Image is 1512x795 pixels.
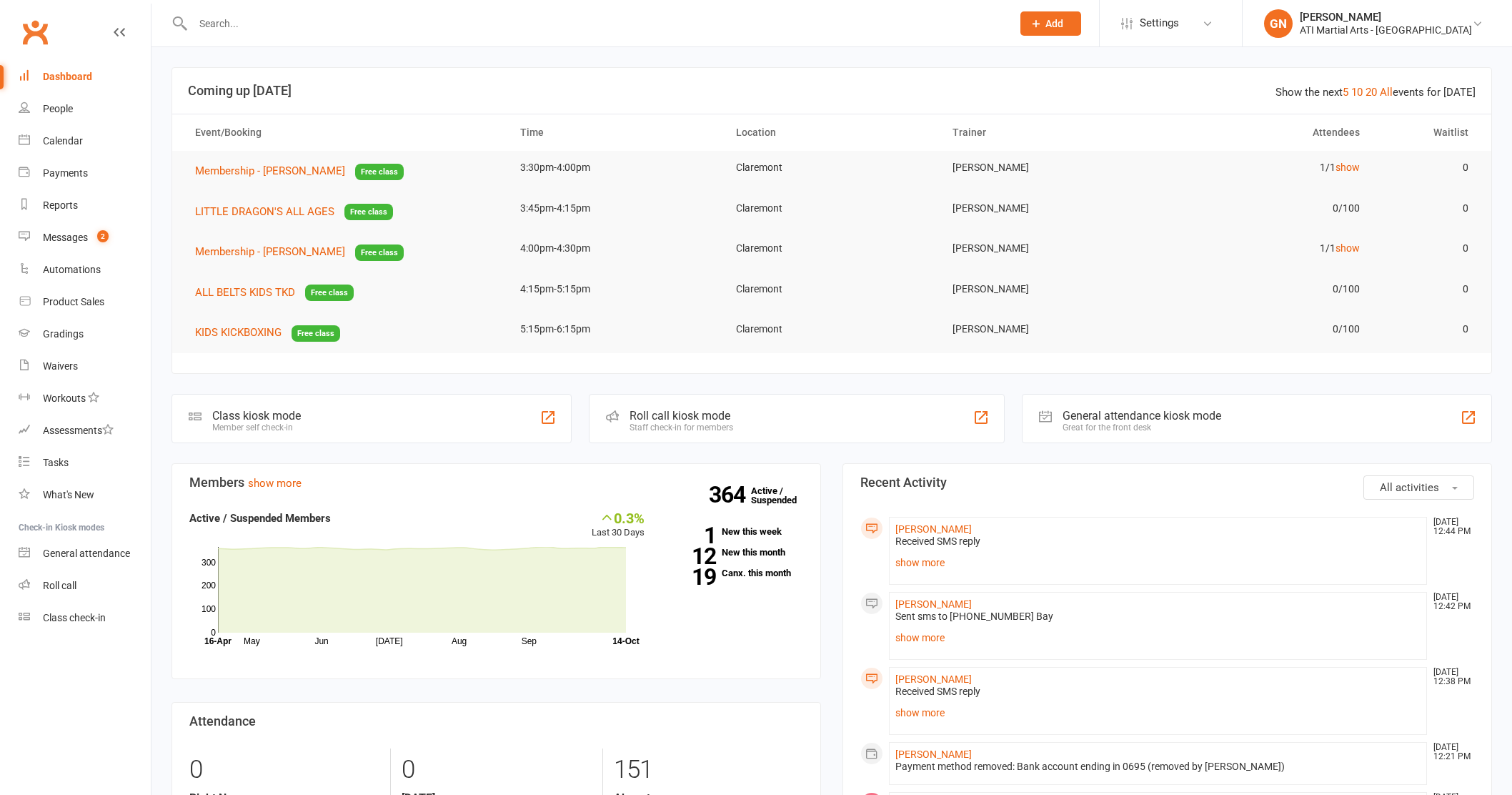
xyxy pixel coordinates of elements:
a: show more [895,628,1421,648]
td: Claremont [723,232,940,265]
td: 4:15pm-5:15pm [507,272,724,306]
a: [PERSON_NAME] [895,749,972,760]
a: show more [895,703,1421,723]
button: All activities [1363,475,1474,500]
time: [DATE] 12:21 PM [1426,743,1473,761]
td: 4:00pm-4:30pm [507,232,724,265]
div: General attendance [43,548,130,559]
h3: Coming up [DATE] [188,84,1476,98]
a: 19Canx. this month [666,568,803,578]
div: General attendance kiosk mode [1063,409,1221,423]
strong: 364 [709,484,751,505]
div: 151 [614,749,803,791]
strong: 12 [666,545,716,567]
td: [PERSON_NAME] [940,151,1156,184]
span: Free class [292,325,340,342]
div: People [43,103,73,114]
div: Staff check-in for members [630,423,733,433]
td: 1/1 [1156,151,1373,184]
a: General attendance kiosk mode [19,538,151,570]
td: Claremont [723,192,940,225]
div: 0 [402,749,591,791]
a: All [1380,86,1393,99]
div: Reports [43,199,78,211]
a: Messages 2 [19,222,151,254]
div: Great for the front desk [1063,423,1221,433]
td: 0 [1373,232,1481,265]
td: 0 [1373,192,1481,225]
span: Membership - [PERSON_NAME] [195,164,345,177]
td: 5:15pm-6:15pm [507,312,724,346]
h3: Members [189,475,803,490]
a: 12New this month [666,548,803,557]
div: 0 [189,749,379,791]
h3: Attendance [189,714,803,729]
td: [PERSON_NAME] [940,192,1156,225]
div: Payments [43,167,88,179]
a: Automations [19,254,151,286]
div: Class check-in [43,612,106,623]
time: [DATE] 12:44 PM [1426,518,1473,536]
td: Claremont [723,312,940,346]
div: Messages [43,232,88,243]
td: 3:30pm-4:00pm [507,151,724,184]
time: [DATE] 12:38 PM [1426,668,1473,686]
div: Roll call kiosk mode [630,409,733,423]
span: Free class [305,285,354,301]
div: Class kiosk mode [212,409,301,423]
div: [PERSON_NAME] [1300,11,1472,24]
span: Free class [344,204,393,220]
td: [PERSON_NAME] [940,272,1156,306]
div: ATI Martial Arts - [GEOGRAPHIC_DATA] [1300,24,1472,36]
div: Tasks [43,457,69,468]
span: Sent sms to [PHONE_NUMBER] Bay [895,611,1053,622]
div: Member self check-in [212,423,301,433]
a: What's New [19,479,151,511]
td: Claremont [723,151,940,184]
div: Last 30 Days [592,510,645,540]
a: Workouts [19,382,151,415]
a: Class kiosk mode [19,602,151,634]
a: People [19,93,151,125]
a: [PERSON_NAME] [895,598,972,610]
div: Show the next events for [DATE] [1275,84,1476,101]
button: KIDS KICKBOXINGFree class [195,324,340,342]
div: GN [1264,9,1293,38]
div: Workouts [43,392,86,404]
strong: 1 [666,525,716,546]
a: Product Sales [19,286,151,318]
a: Roll call [19,570,151,602]
time: [DATE] 12:42 PM [1426,593,1473,611]
span: ALL BELTS KIDS TKD [195,286,295,299]
a: [PERSON_NAME] [895,673,972,685]
span: KIDS KICKBOXING [195,326,282,339]
div: Product Sales [43,296,104,307]
a: Reports [19,189,151,222]
a: show [1336,162,1360,173]
a: Gradings [19,318,151,350]
div: Assessments [43,425,114,436]
td: 0/100 [1156,192,1373,225]
td: 0/100 [1156,312,1373,346]
a: Clubworx [17,14,53,50]
span: All activities [1380,481,1439,494]
button: Add [1020,11,1081,36]
td: Claremont [723,272,940,306]
td: [PERSON_NAME] [940,312,1156,346]
th: Location [723,114,940,151]
span: Membership - [PERSON_NAME] [195,245,345,258]
a: 5 [1343,86,1348,99]
button: Membership - [PERSON_NAME]Free class [195,162,404,180]
a: show [1336,242,1360,254]
button: Membership - [PERSON_NAME]Free class [195,243,404,261]
a: 20 [1366,86,1377,99]
span: Free class [355,245,404,261]
div: Automations [43,264,101,275]
a: Waivers [19,350,151,382]
a: show more [895,553,1421,573]
th: Time [507,114,724,151]
span: LITTLE DRAGON'S ALL AGES [195,205,334,218]
td: 0 [1373,272,1481,306]
span: Add [1045,18,1063,29]
h3: Recent Activity [860,475,1474,490]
